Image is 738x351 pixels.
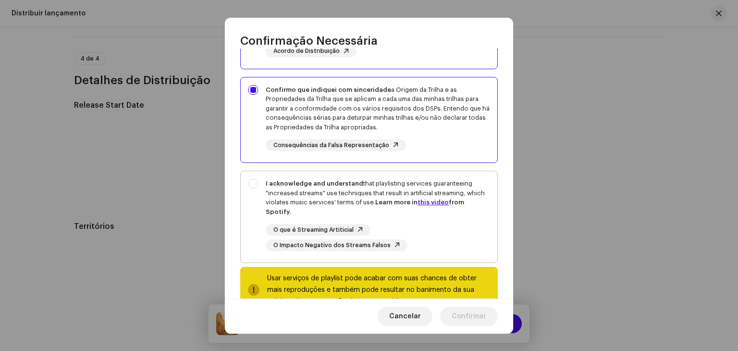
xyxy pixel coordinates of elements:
[389,307,421,326] span: Cancelar
[240,33,378,49] span: Confirmação Necessária
[418,199,449,205] a: this video
[266,87,391,93] strong: Confirmo que indiquei com sinceridade
[440,307,498,326] button: Confirmar
[266,85,490,132] div: a Origem da Trilha e as Propriedades da Trilha que se aplicam a cada uma das minhas trilhas para ...
[266,180,363,187] strong: I acknowledge and understand
[273,142,389,149] span: Consequências da Falsa Representação
[240,77,498,163] p-togglebutton: Confirmo que indiquei com sinceridadea Origem da Trilha e as Propriedades da Trilha que se aplica...
[452,307,486,326] span: Confirmar
[273,227,354,233] span: O que é Streaming Artiticial
[273,48,340,54] span: Acordo de Distribuição
[266,179,490,216] div: that playlisting services guaranteeing "increased streams" use techniques that result in artifici...
[267,273,490,307] div: Usar serviços de playlist pode acabar com suas chances de obter mais reproduções e também pode re...
[378,307,432,326] button: Cancelar
[273,242,391,249] span: O Impacto Negativo dos Streams Falsos
[240,171,498,263] p-togglebutton: I acknowledge and understandthat playlisting services guaranteeing "increased streams" use techni...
